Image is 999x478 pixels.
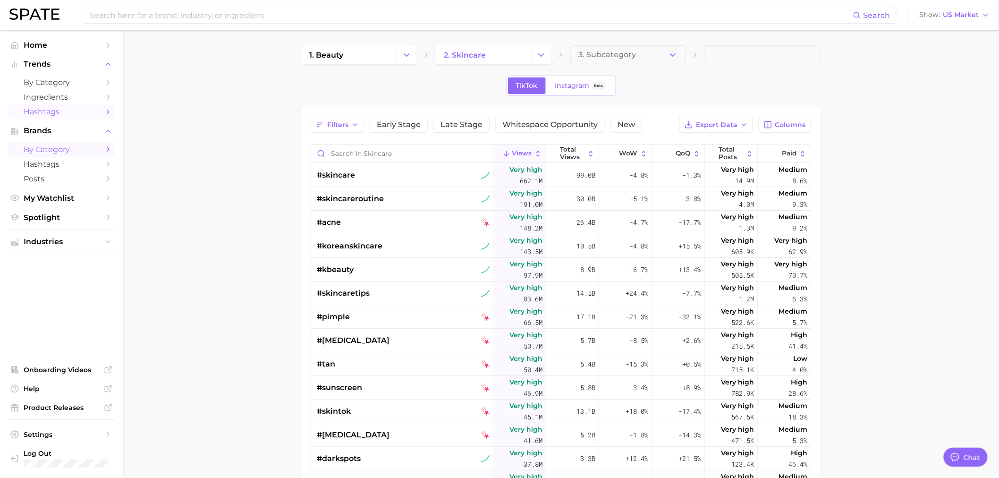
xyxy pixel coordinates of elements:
button: #kbeautytiktok sustained riserVery high97.9m8.9b-6.7%+13.4%Very high505.5kVery high70.7% [311,258,811,282]
a: Ingredients [8,90,115,104]
span: Very high [509,353,542,364]
span: 471.5k [731,435,754,446]
span: -5.1% [629,193,648,205]
button: #sunscreentiktok falling starVery high46.9m5.8b-3.4%+8.9%Very high782.9kHigh28.6% [311,376,811,400]
span: 14.5b [576,288,595,299]
a: Home [8,38,115,52]
span: Views [512,150,532,157]
span: +21.5% [678,453,701,464]
span: Beta [594,82,603,90]
a: Onboarding Videos [8,363,115,377]
button: Export Data [679,117,753,133]
span: 6.3% [792,293,807,305]
span: 45.1m [524,411,542,423]
span: Log Out [24,449,122,458]
span: #skincaretips [317,288,370,299]
span: New [618,121,635,128]
span: 148.2m [520,222,542,234]
span: Product Releases [24,403,99,412]
span: 5.4b [580,358,595,370]
span: Very high [509,282,542,293]
span: Trends [24,60,99,68]
span: 143.5m [520,246,542,257]
span: -1.8% [629,429,648,441]
span: #skincare [317,170,355,181]
span: #pimple [317,311,350,323]
span: #tan [317,358,335,370]
span: Paid [782,150,797,157]
span: Search [864,11,890,20]
span: Medium [779,400,807,411]
span: 505.5k [731,270,754,281]
input: Search here for a brand, industry, or ingredient [89,7,853,23]
span: Very high [509,329,542,341]
span: #[MEDICAL_DATA] [317,429,389,441]
span: #koreanskincare [317,240,382,252]
span: 4.0m [739,199,754,210]
button: 3. Subcategory [570,45,686,64]
input: Search in skincare [311,145,493,162]
a: Spotlight [8,210,115,225]
button: #skincaretiktok sustained riserVery high662.1m99.0b-4.8%-1.3%Very high14.9mMedium8.6% [311,163,811,187]
span: +0.5% [682,358,701,370]
span: Very high [509,306,542,317]
span: Very high [721,400,754,411]
span: Whitespace Opportunity [502,121,598,128]
a: by Category [8,142,115,157]
a: Hashtags [8,104,115,119]
span: +15.5% [678,240,701,252]
span: Brands [24,127,99,135]
span: +8.9% [682,382,701,393]
span: 50.4m [524,364,542,376]
span: 4.0% [792,364,807,376]
span: 1.3m [739,222,754,234]
button: Brands [8,124,115,138]
button: Change Category [397,45,417,64]
span: Industries [24,238,99,246]
span: -14.3% [678,429,701,441]
span: High [791,447,807,459]
span: 83.6m [524,293,542,305]
img: tiktok falling star [481,407,490,416]
span: Columns [775,121,806,129]
span: 9.3% [792,199,807,210]
span: Very high [721,447,754,459]
span: Show [920,12,940,17]
span: Medium [779,306,807,317]
span: Very high [721,188,754,199]
span: 5.2b [580,429,595,441]
button: #darkspotstiktok sustained riserVery high37.8m3.3b+12.4%+21.5%Very high123.4kHigh46.4% [311,447,811,470]
span: +13.4% [678,264,701,275]
button: Trends [8,57,115,71]
span: Very high [774,235,807,246]
a: 1. beauty [301,45,397,64]
span: Very high [721,329,754,341]
span: 1.2m [739,293,754,305]
a: by Category [8,75,115,90]
span: Very high [721,211,754,222]
img: tiktok sustained riser [481,195,490,203]
img: tiktok falling star [481,431,490,439]
span: 605.9k [731,246,754,257]
span: 3. Subcategory [578,51,636,59]
span: High [791,329,807,341]
span: Onboarding Videos [24,366,99,374]
span: Very high [509,424,542,435]
img: tiktok falling star [481,313,490,321]
button: Change Category [531,45,551,64]
span: 123.4k [731,459,754,470]
span: 99.0b [576,170,595,181]
img: tiktok falling star [481,360,490,368]
span: Very high [774,258,807,270]
span: 28.6% [788,388,807,399]
img: tiktok falling star [481,218,490,227]
span: 8.6% [792,175,807,187]
span: 215.5k [731,341,754,352]
span: Ingredients [24,93,99,102]
span: Home [24,41,99,50]
span: 567.5k [731,411,754,423]
span: #skincareroutine [317,193,384,205]
span: 62.9% [788,246,807,257]
span: Very high [509,188,542,199]
a: Log out. Currently logged in with e-mail danielle.gonzalez@loreal.com. [8,446,115,470]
